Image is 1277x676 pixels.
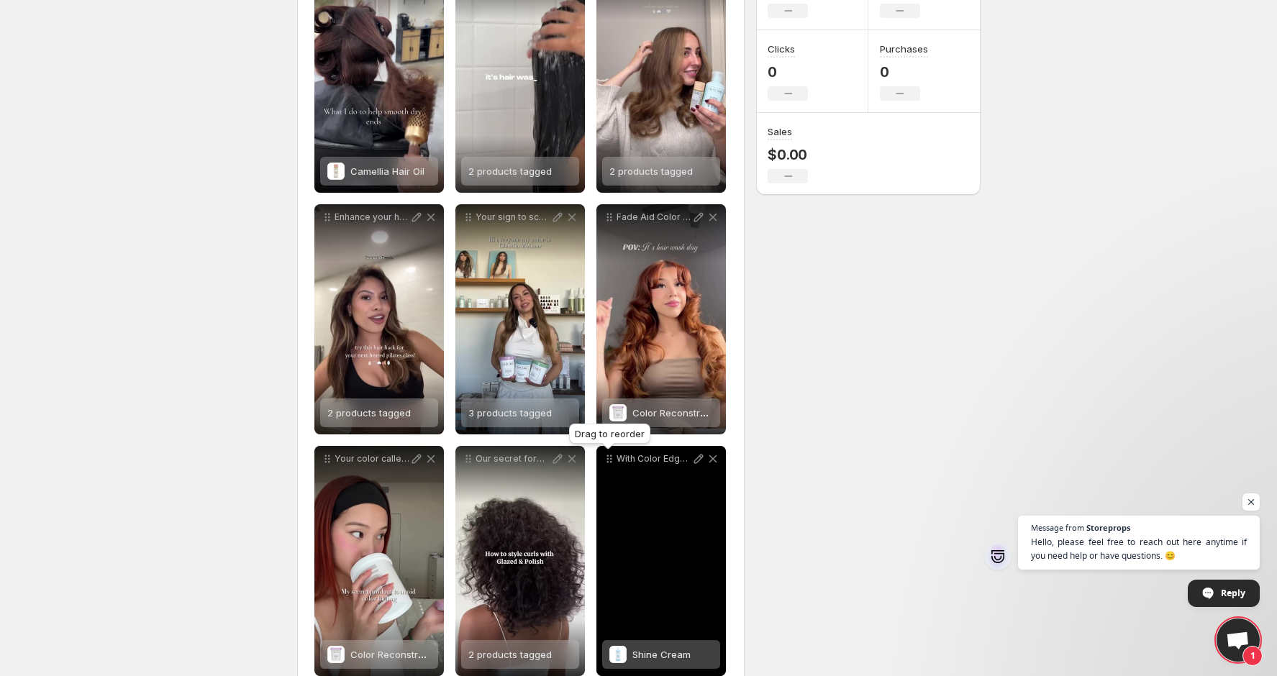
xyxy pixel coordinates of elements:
a: Open chat [1217,618,1260,662]
p: Your sign to scoop up the next essential for your hair Our Reconstructor series are formulated to... [476,211,550,223]
p: 0 [880,63,928,81]
p: With Color Edge youll always achieve the best blowouts Blowout Tip Apply our best seller Shine Cr... [617,453,691,465]
div: Enhance your heated Pilates session with Victorias hair hack Apply Silk Reconstructor to help res... [314,204,444,434]
span: Reply [1221,580,1245,606]
div: With Color Edge youll always achieve the best blowouts Blowout Tip Apply our best seller Shine Cr... [596,446,726,676]
span: Storeprops [1086,524,1130,531]
img: Shine Cream [609,646,627,663]
p: $0.00 [768,146,808,163]
span: 2 products tagged [609,165,693,177]
p: Your color called it wants to stay vibrant Say goodbye to color fading and that extra salon trip ... [335,453,409,465]
h3: Purchases [880,42,928,56]
h3: Sales [768,124,792,139]
p: Fade Aid Color Edge Color Reconstructor is not your average reparative hair mask This luxe condit... [617,211,691,223]
span: 2 products tagged [468,165,552,177]
span: 3 products tagged [468,407,552,419]
span: Message from [1031,524,1084,531]
p: Enhance your heated Pilates session with Victorias hair hack Apply Silk Reconstructor to help res... [335,211,409,223]
div: Our secret formula for gorgeous curls Glazed and Polish Heres our secret recipe 80 Glazed to help... [455,446,585,676]
p: 0 [768,63,808,81]
p: Our secret formula for gorgeous curls Glazed and Polish Heres our secret recipe 80 Glazed to help... [476,453,550,465]
span: 2 products tagged [327,407,411,419]
span: Color Reconstructor [350,649,442,660]
img: Color Reconstructor [327,646,345,663]
div: Your color called it wants to stay vibrant Say goodbye to color fading and that extra salon trip ... [314,446,444,676]
img: Camellia Hair Oil [327,163,345,180]
span: Color Reconstructor [632,407,724,419]
span: 1 [1242,646,1263,666]
img: Color Reconstructor [609,404,627,421]
span: Hello, please feel free to reach out here anytime if you need help or have questions. 😊 [1031,535,1247,562]
span: Camellia Hair Oil [350,165,424,177]
div: Your sign to scoop up the next essential for your hair Our Reconstructor series are formulated to... [455,204,585,434]
div: Fade Aid Color Edge Color Reconstructor is not your average reparative hair mask This luxe condit... [596,204,726,434]
span: 2 products tagged [468,649,552,660]
span: Shine Cream [632,649,691,660]
h3: Clicks [768,42,795,56]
